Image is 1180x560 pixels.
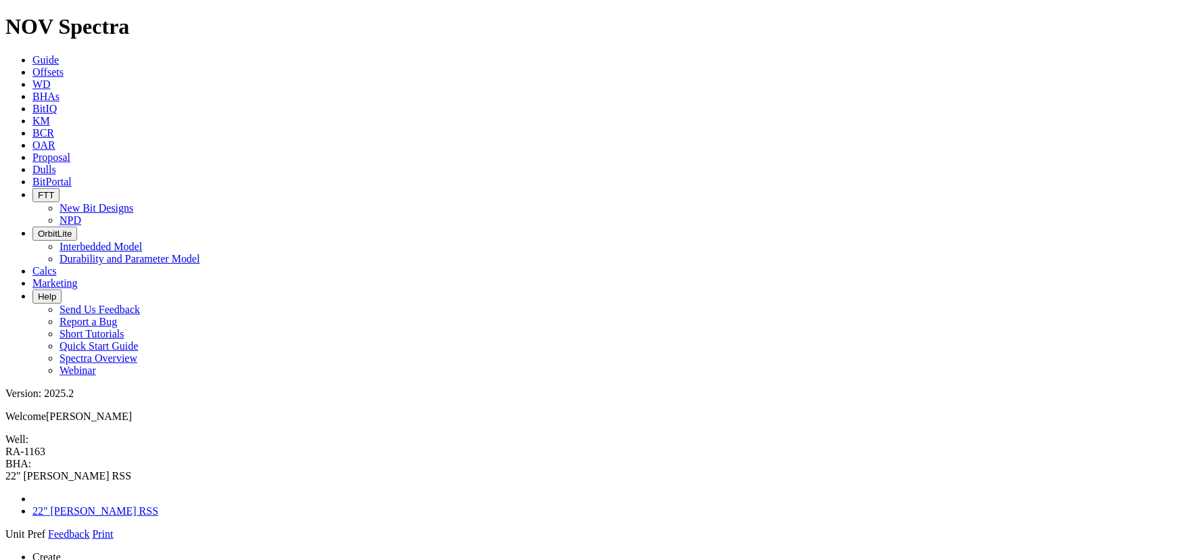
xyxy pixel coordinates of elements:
[60,214,81,226] a: NPD
[32,188,60,202] button: FTT
[32,91,60,102] a: BHAs
[32,139,55,151] a: OAR
[38,291,56,302] span: Help
[5,434,1175,458] span: Well:
[60,365,96,376] a: Webinar
[32,265,57,277] a: Calcs
[5,388,1175,400] div: Version: 2025.2
[32,505,158,517] a: 22" [PERSON_NAME] RSS
[60,340,138,352] a: Quick Start Guide
[5,458,1175,517] span: BHA:
[92,528,113,540] a: Print
[32,289,62,304] button: Help
[32,78,51,90] a: WD
[60,253,200,264] a: Durability and Parameter Model
[32,164,56,175] a: Dulls
[60,241,142,252] a: Interbedded Model
[32,115,50,126] a: KM
[32,227,77,241] button: OrbitLite
[32,176,72,187] a: BitPortal
[32,277,78,289] a: Marketing
[46,411,132,422] span: [PERSON_NAME]
[32,54,59,66] a: Guide
[5,446,45,457] span: RA-1163
[60,304,140,315] a: Send Us Feedback
[32,151,70,163] a: Proposal
[5,470,131,482] span: 22" [PERSON_NAME] RSS
[32,127,54,139] a: BCR
[32,66,64,78] a: Offsets
[60,202,133,214] a: New Bit Designs
[5,528,45,540] a: Unit Pref
[60,316,117,327] a: Report a Bug
[38,190,54,200] span: FTT
[5,411,1175,423] p: Welcome
[5,14,1175,39] h1: NOV Spectra
[48,528,89,540] a: Feedback
[60,328,124,340] a: Short Tutorials
[60,352,137,364] a: Spectra Overview
[32,103,57,114] a: BitIQ
[38,229,72,239] span: OrbitLite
